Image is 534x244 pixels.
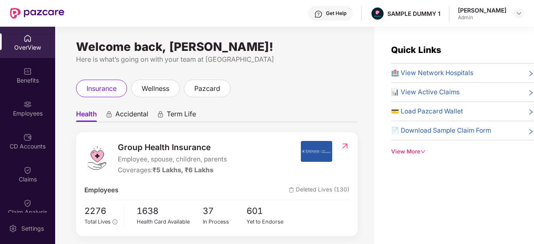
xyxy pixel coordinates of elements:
[528,89,534,97] span: right
[23,34,32,43] img: svg+xml;base64,PHN2ZyBpZD0iSG9tZSIgeG1sbnM9Imh0dHA6Ly93d3cudzMub3JnLzIwMDAvc3ZnIiB3aWR0aD0iMjAiIG...
[118,154,227,164] span: Employee, spouse, children, parents
[84,146,109,171] img: logo
[194,83,220,94] span: pazcard
[23,199,32,207] img: svg+xml;base64,PHN2ZyBpZD0iQ2xhaW0iIHhtbG5zPSJodHRwOi8vd3d3LnczLm9yZy8yMDAwL3N2ZyIgd2lkdGg9IjIwIi...
[137,204,203,218] span: 1638
[203,218,247,226] div: In Process
[326,10,346,17] div: Get Help
[19,224,46,233] div: Settings
[115,110,148,122] span: Accidental
[458,6,506,14] div: [PERSON_NAME]
[528,108,534,116] span: right
[23,67,32,75] img: svg+xml;base64,PHN2ZyBpZD0iQmVuZWZpdHMiIHhtbG5zPSJodHRwOi8vd3d3LnczLm9yZy8yMDAwL3N2ZyIgd2lkdGg9Ij...
[247,204,291,218] span: 601
[118,141,227,153] span: Group Health Insurance
[86,83,117,94] span: insurance
[391,106,463,116] span: 💳 Load Pazcard Wallet
[76,110,97,122] span: Health
[157,111,164,118] div: animation
[371,8,384,20] img: Pazcare_Alternative_logo-01-01.png
[387,10,440,18] div: SAMPLE DUMMY 1
[137,218,203,226] div: Health Card Available
[391,45,441,55] span: Quick Links
[516,10,522,17] img: svg+xml;base64,PHN2ZyBpZD0iRHJvcGRvd24tMzJ4MzIiIHhtbG5zPSJodHRwOi8vd3d3LnczLm9yZy8yMDAwL3N2ZyIgd2...
[76,43,358,50] div: Welcome back, [PERSON_NAME]!
[167,110,196,122] span: Term Life
[118,165,227,175] div: Coverages:
[142,83,169,94] span: wellness
[10,8,64,19] img: New Pazcare Logo
[9,224,17,233] img: svg+xml;base64,PHN2ZyBpZD0iU2V0dGluZy0yMHgyMCIgeG1sbnM9Imh0dHA6Ly93d3cudzMub3JnLzIwMDAvc3ZnIiB3aW...
[391,87,460,97] span: 📊 View Active Claims
[289,187,294,193] img: deleteIcon
[247,218,291,226] div: Yet to Endorse
[420,149,426,154] span: down
[528,127,534,136] span: right
[23,100,32,108] img: svg+xml;base64,PHN2ZyBpZD0iRW1wbG95ZWVzIiB4bWxucz0iaHR0cDovL3d3dy53My5vcmcvMjAwMC9zdmciIHdpZHRoPS...
[301,141,332,162] img: insurerIcon
[289,185,349,195] span: Deleted Lives (130)
[84,185,118,195] span: Employees
[203,204,247,218] span: 37
[341,142,349,150] img: RedirectIcon
[76,54,358,65] div: Here is what’s going on with your team at [GEOGRAPHIC_DATA]
[84,204,117,218] span: 2276
[458,14,506,21] div: Admin
[105,111,113,118] div: animation
[153,166,214,174] span: ₹5 Lakhs, ₹6 Lakhs
[84,219,111,225] span: Total Lives
[112,219,117,224] span: info-circle
[23,166,32,174] img: svg+xml;base64,PHN2ZyBpZD0iQ2xhaW0iIHhtbG5zPSJodHRwOi8vd3d3LnczLm9yZy8yMDAwL3N2ZyIgd2lkdGg9IjIwIi...
[391,147,534,156] div: View More
[391,126,491,136] span: 📄 Download Sample Claim Form
[314,10,323,18] img: svg+xml;base64,PHN2ZyBpZD0iSGVscC0zMngzMiIgeG1sbnM9Imh0dHA6Ly93d3cudzMub3JnLzIwMDAvc3ZnIiB3aWR0aD...
[391,68,473,78] span: 🏥 View Network Hospitals
[528,70,534,78] span: right
[23,133,32,141] img: svg+xml;base64,PHN2ZyBpZD0iQ0RfQWNjb3VudHMiIGRhdGEtbmFtZT0iQ0QgQWNjb3VudHMiIHhtbG5zPSJodHRwOi8vd3...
